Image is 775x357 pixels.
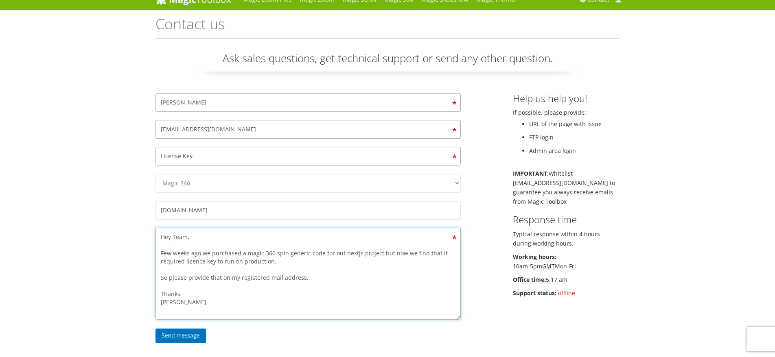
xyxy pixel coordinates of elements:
[513,253,556,261] b: Working hours:
[155,93,461,112] input: Your name
[513,169,620,206] p: Whitelist [EMAIL_ADDRESS][DOMAIN_NAME] to guarantee you always receive emails from Magic Toolbox
[513,214,620,225] h3: Response time
[513,229,620,248] p: Typical response within 4 hours during working hours.
[155,93,461,347] form: Contact form
[513,275,620,284] p: 5:17 am
[529,119,620,128] li: URL of the page with issue
[513,170,549,177] b: IMPORTANT:
[529,133,620,142] li: FTP login
[513,276,546,283] b: Office time:
[507,93,626,302] div: If possible, please provide:
[155,201,461,220] input: Your website
[529,146,620,155] li: Admin area login
[155,147,461,165] input: Subject
[513,252,620,271] p: 10am-5pm Mon-Fri
[542,262,555,270] acronym: Greenwich Mean Time
[558,289,575,297] span: offline
[513,93,620,104] h3: Help us help you!
[155,329,206,343] input: Send message
[155,120,461,139] input: Email
[513,289,556,297] b: Support status:
[155,16,620,39] h1: Contact us
[155,51,620,72] p: Ask sales questions, get technical support or send any other question.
